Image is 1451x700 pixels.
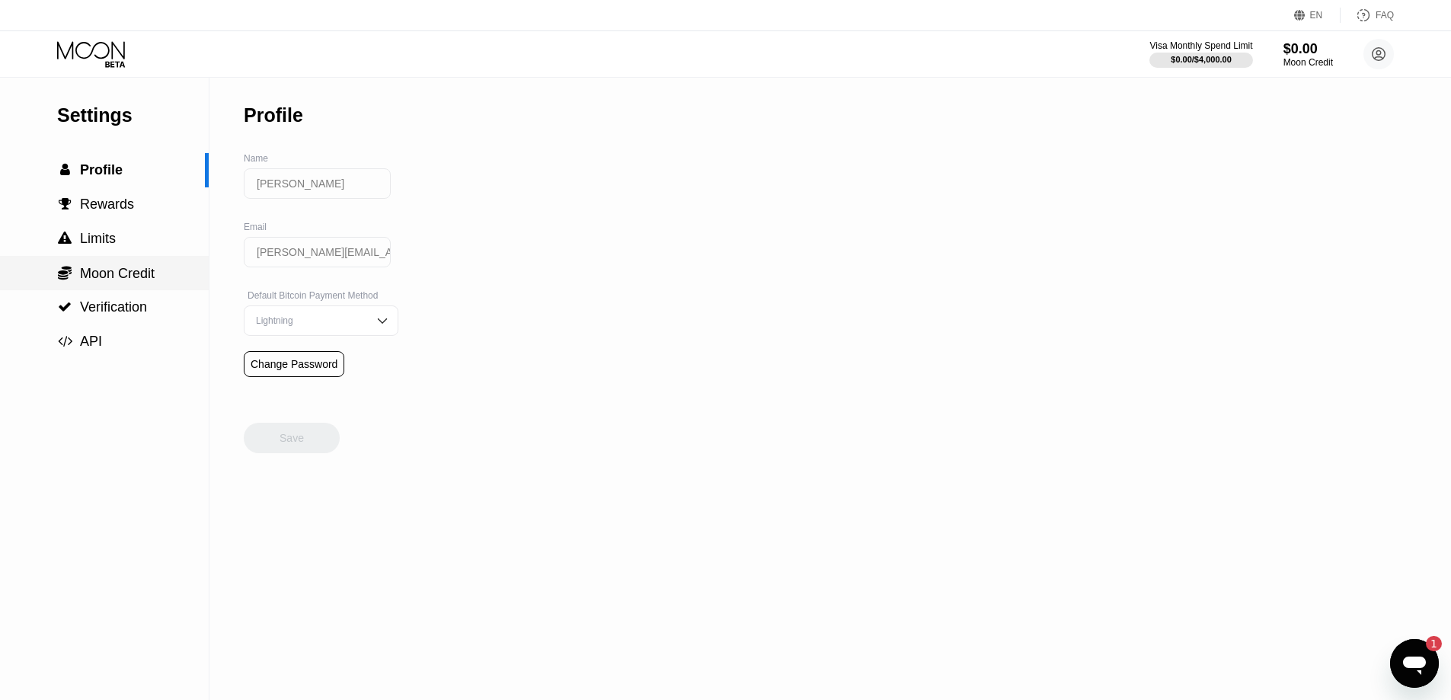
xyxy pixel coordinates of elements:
[58,232,72,245] span: 
[80,197,134,212] span: Rewards
[58,265,72,280] span: 
[244,153,398,164] div: Name
[59,197,72,211] span: 
[1390,639,1439,688] iframe: Button to launch messaging window, 1 unread message
[244,351,344,377] div: Change Password
[80,231,116,246] span: Limits
[58,300,72,314] span: 
[1294,8,1341,23] div: EN
[1310,10,1323,21] div: EN
[1283,41,1333,68] div: $0.00Moon Credit
[244,290,398,301] div: Default Bitcoin Payment Method
[1171,55,1232,64] div: $0.00 / $4,000.00
[57,197,72,211] div: 
[60,163,70,177] span: 
[57,265,72,280] div: 
[1149,40,1252,68] div: Visa Monthly Spend Limit$0.00/$4,000.00
[57,232,72,245] div: 
[80,299,147,315] span: Verification
[80,334,102,349] span: API
[1376,10,1394,21] div: FAQ
[1149,40,1252,51] div: Visa Monthly Spend Limit
[1283,41,1333,57] div: $0.00
[244,104,303,126] div: Profile
[1411,636,1442,651] iframe: Number of unread messages
[80,162,123,177] span: Profile
[58,334,72,348] span: 
[57,300,72,314] div: 
[57,163,72,177] div: 
[1283,57,1333,68] div: Moon Credit
[57,104,209,126] div: Settings
[252,315,367,326] div: Lightning
[80,266,155,281] span: Moon Credit
[251,358,337,370] div: Change Password
[1341,8,1394,23] div: FAQ
[57,334,72,348] div: 
[244,222,398,232] div: Email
